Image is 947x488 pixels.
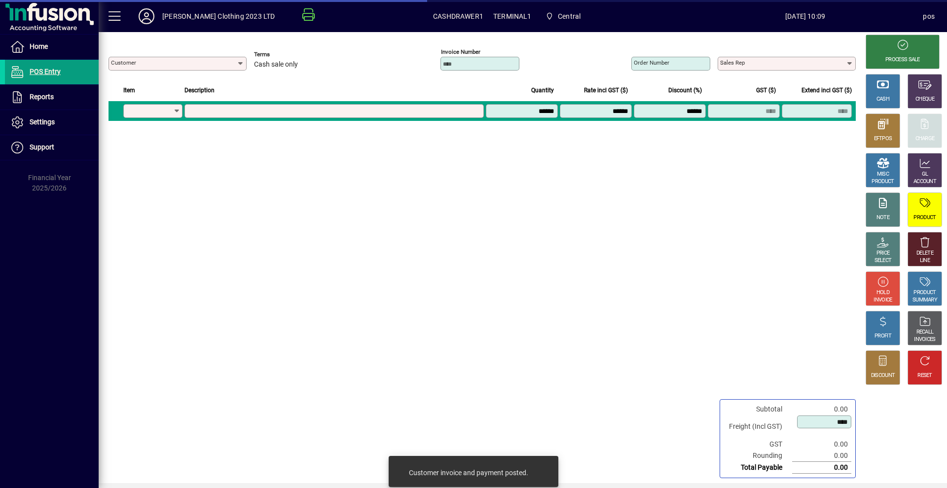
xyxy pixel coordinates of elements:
[922,171,928,178] div: GL
[441,48,480,55] mat-label: Invoice number
[111,59,136,66] mat-label: Customer
[874,297,892,304] div: INVOICE
[792,404,851,415] td: 0.00
[542,7,585,25] span: Central
[876,214,889,222] div: NOTE
[874,257,892,264] div: SELECT
[5,35,99,59] a: Home
[876,250,890,257] div: PRICE
[30,143,54,151] span: Support
[131,7,162,25] button: Profile
[184,85,215,96] span: Description
[5,135,99,160] a: Support
[724,439,792,450] td: GST
[254,51,313,58] span: Terms
[913,214,936,222] div: PRODUCT
[916,329,934,336] div: RECALL
[30,68,61,75] span: POS Entry
[792,439,851,450] td: 0.00
[30,118,55,126] span: Settings
[254,61,298,69] span: Cash sale only
[877,171,889,178] div: MISC
[30,93,54,101] span: Reports
[30,42,48,50] span: Home
[720,59,745,66] mat-label: Sales rep
[634,59,669,66] mat-label: Order number
[913,289,936,297] div: PRODUCT
[876,289,889,297] div: HOLD
[5,85,99,110] a: Reports
[916,250,933,257] div: DELETE
[558,8,581,24] span: Central
[724,462,792,474] td: Total Payable
[917,372,932,379] div: RESET
[872,178,894,186] div: PRODUCT
[433,8,483,24] span: CASHDRAWER1
[162,8,275,24] div: [PERSON_NAME] Clothing 2023 LTD
[668,85,702,96] span: Discount (%)
[920,257,930,264] div: LINE
[123,85,135,96] span: Item
[724,415,792,439] td: Freight (Incl GST)
[584,85,628,96] span: Rate incl GST ($)
[915,96,934,103] div: CHEQUE
[874,135,892,143] div: EFTPOS
[885,56,920,64] div: PROCESS SALE
[874,333,891,340] div: PROFIT
[493,8,532,24] span: TERMINAL1
[724,450,792,462] td: Rounding
[792,450,851,462] td: 0.00
[409,468,528,478] div: Customer invoice and payment posted.
[912,297,937,304] div: SUMMARY
[5,110,99,135] a: Settings
[914,336,935,343] div: INVOICES
[792,462,851,474] td: 0.00
[923,8,935,24] div: pos
[801,85,852,96] span: Extend incl GST ($)
[756,85,776,96] span: GST ($)
[531,85,554,96] span: Quantity
[724,404,792,415] td: Subtotal
[915,135,935,143] div: CHARGE
[913,178,936,186] div: ACCOUNT
[688,8,923,24] span: [DATE] 10:09
[876,96,889,103] div: CASH
[871,372,895,379] div: DISCOUNT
